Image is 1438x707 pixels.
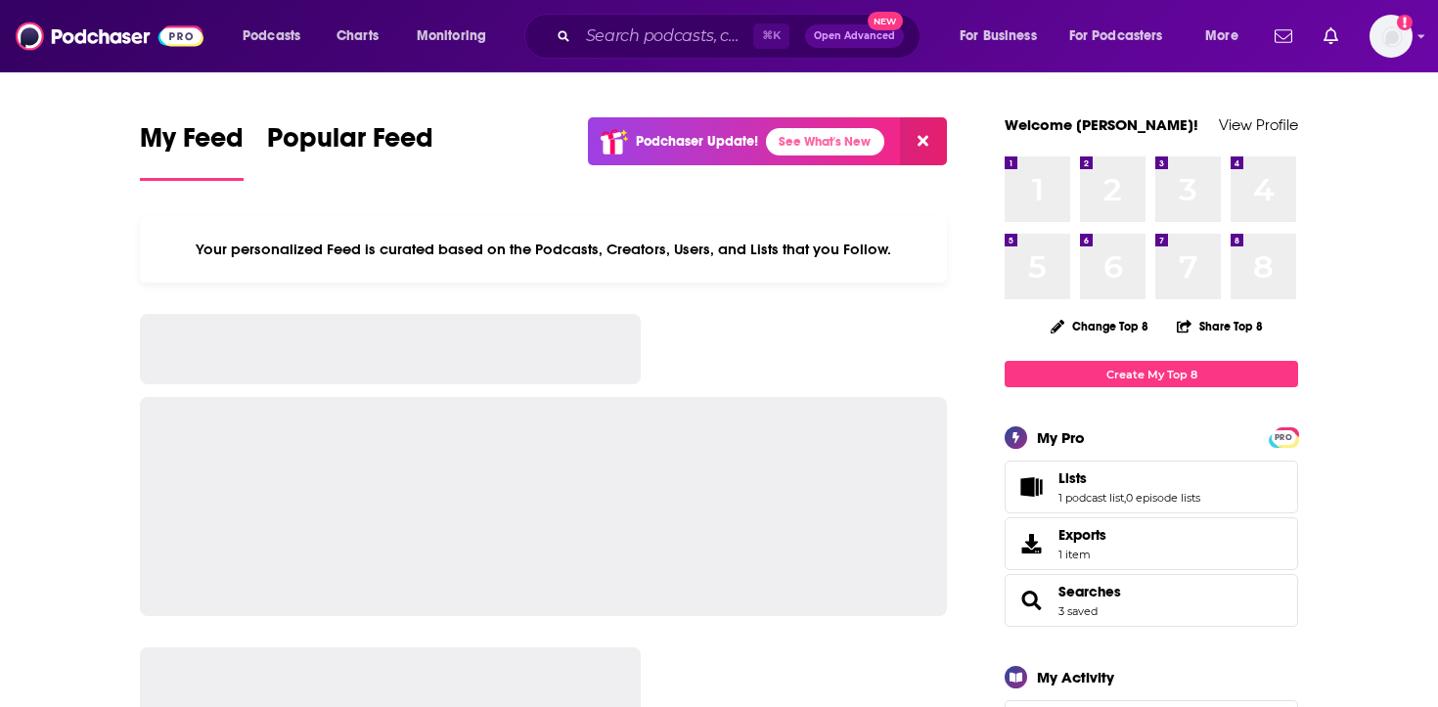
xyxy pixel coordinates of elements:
[1205,22,1238,50] span: More
[1370,15,1413,58] button: Show profile menu
[814,31,895,41] span: Open Advanced
[1005,361,1298,387] a: Create My Top 8
[1005,115,1198,134] a: Welcome [PERSON_NAME]!
[1037,668,1114,686] div: My Activity
[1069,22,1163,50] span: For Podcasters
[1011,587,1051,614] a: Searches
[1005,517,1298,570] a: Exports
[1397,15,1413,30] svg: Add a profile image
[403,21,512,52] button: open menu
[267,121,433,181] a: Popular Feed
[636,133,758,150] p: Podchaser Update!
[753,23,789,49] span: ⌘ K
[140,121,244,181] a: My Feed
[324,21,390,52] a: Charts
[1272,430,1295,445] span: PRO
[868,12,903,30] span: New
[1191,21,1263,52] button: open menu
[1058,583,1121,600] a: Searches
[1219,115,1298,134] a: View Profile
[243,22,300,50] span: Podcasts
[1176,307,1264,345] button: Share Top 8
[1058,469,1200,487] a: Lists
[1039,314,1160,338] button: Change Top 8
[1005,461,1298,513] span: Lists
[1267,20,1300,53] a: Show notifications dropdown
[946,21,1061,52] button: open menu
[1124,491,1126,505] span: ,
[1011,473,1051,501] a: Lists
[140,216,947,283] div: Your personalized Feed is curated based on the Podcasts, Creators, Users, and Lists that you Follow.
[578,21,753,52] input: Search podcasts, credits, & more...
[417,22,486,50] span: Monitoring
[1005,574,1298,627] span: Searches
[1370,15,1413,58] span: Logged in as katiewhorton
[1058,469,1087,487] span: Lists
[1037,428,1085,447] div: My Pro
[229,21,326,52] button: open menu
[1058,604,1098,618] a: 3 saved
[805,24,904,48] button: Open AdvancedNew
[337,22,379,50] span: Charts
[1126,491,1200,505] a: 0 episode lists
[140,121,244,166] span: My Feed
[1056,21,1191,52] button: open menu
[1058,548,1106,561] span: 1 item
[1316,20,1346,53] a: Show notifications dropdown
[1011,530,1051,557] span: Exports
[1058,491,1124,505] a: 1 podcast list
[1058,526,1106,544] span: Exports
[960,22,1037,50] span: For Business
[16,18,203,55] img: Podchaser - Follow, Share and Rate Podcasts
[1272,429,1295,444] a: PRO
[267,121,433,166] span: Popular Feed
[1370,15,1413,58] img: User Profile
[766,128,884,155] a: See What's New
[543,14,939,59] div: Search podcasts, credits, & more...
